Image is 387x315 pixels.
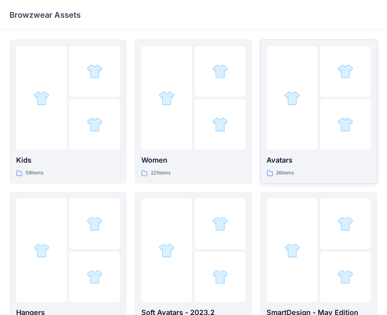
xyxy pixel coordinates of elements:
[337,117,354,133] img: folder 3
[151,169,170,177] p: 221 items
[87,117,103,133] img: folder 3
[9,39,127,184] a: folder 1folder 2folder 3Kids59items
[135,39,252,184] a: folder 1folder 2folder 3Women221items
[284,243,300,259] img: folder 1
[33,90,50,106] img: folder 1
[212,117,228,133] img: folder 3
[260,39,378,184] a: folder 1folder 2folder 3Avatars26items
[212,216,228,232] img: folder 2
[337,269,354,285] img: folder 3
[87,216,103,232] img: folder 2
[9,9,81,20] p: Browzwear Assets
[87,269,103,285] img: folder 3
[276,169,294,177] p: 26 items
[141,155,245,166] p: Women
[159,90,175,106] img: folder 1
[33,243,50,259] img: folder 1
[87,63,103,80] img: folder 2
[26,169,43,177] p: 59 items
[267,155,371,166] p: Avatars
[337,63,354,80] img: folder 2
[284,90,300,106] img: folder 1
[337,216,354,232] img: folder 2
[16,155,120,166] p: Kids
[159,243,175,259] img: folder 1
[212,63,228,80] img: folder 2
[212,269,228,285] img: folder 3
